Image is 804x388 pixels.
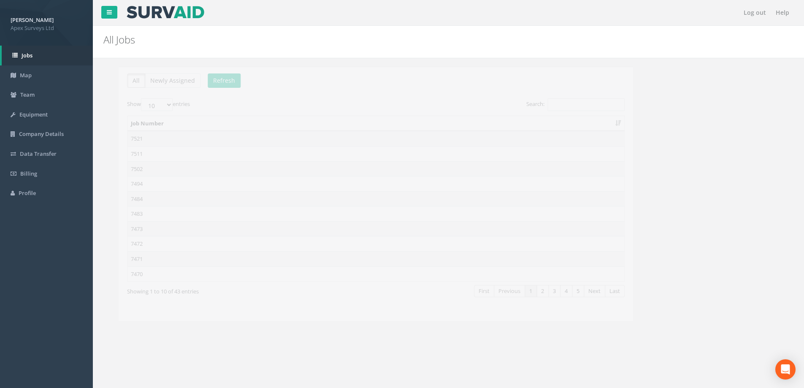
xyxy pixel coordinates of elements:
div: Showing 1 to 10 of 43 entries [112,284,312,296]
button: Refresh [192,73,225,88]
a: 1 [509,285,522,297]
a: 2 [521,285,533,297]
td: 7483 [112,206,609,221]
a: Previous [479,285,510,297]
span: Data Transfer [20,150,57,157]
th: Job Number: activate to sort column ascending [112,116,609,131]
span: Company Details [19,130,64,138]
a: 4 [545,285,557,297]
span: Jobs [22,52,32,59]
button: Newly Assigned [130,73,185,88]
h2: All Jobs [103,34,677,45]
td: 7521 [112,131,609,146]
label: Search: [511,98,609,111]
span: Map [20,71,32,79]
span: Profile [19,189,36,197]
td: 7494 [112,176,609,191]
a: 5 [557,285,569,297]
a: [PERSON_NAME] Apex Surveys Ltd [11,14,82,32]
span: Equipment [19,111,48,118]
span: Apex Surveys Ltd [11,24,82,32]
button: All [112,73,130,88]
td: 7472 [112,236,609,251]
select: Showentries [126,98,157,111]
strong: [PERSON_NAME] [11,16,54,24]
td: 7502 [112,161,609,176]
a: 3 [533,285,545,297]
a: Last [590,285,609,297]
span: Billing [20,170,37,177]
td: 7484 [112,191,609,206]
a: First [459,285,479,297]
a: Next [568,285,590,297]
div: Open Intercom Messenger [775,359,796,380]
td: 7473 [112,221,609,236]
td: 7471 [112,251,609,266]
span: Team [20,91,35,98]
input: Search: [532,98,609,111]
td: 7470 [112,266,609,282]
td: 7511 [112,146,609,161]
label: Show entries [112,98,175,111]
a: Jobs [2,46,93,65]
